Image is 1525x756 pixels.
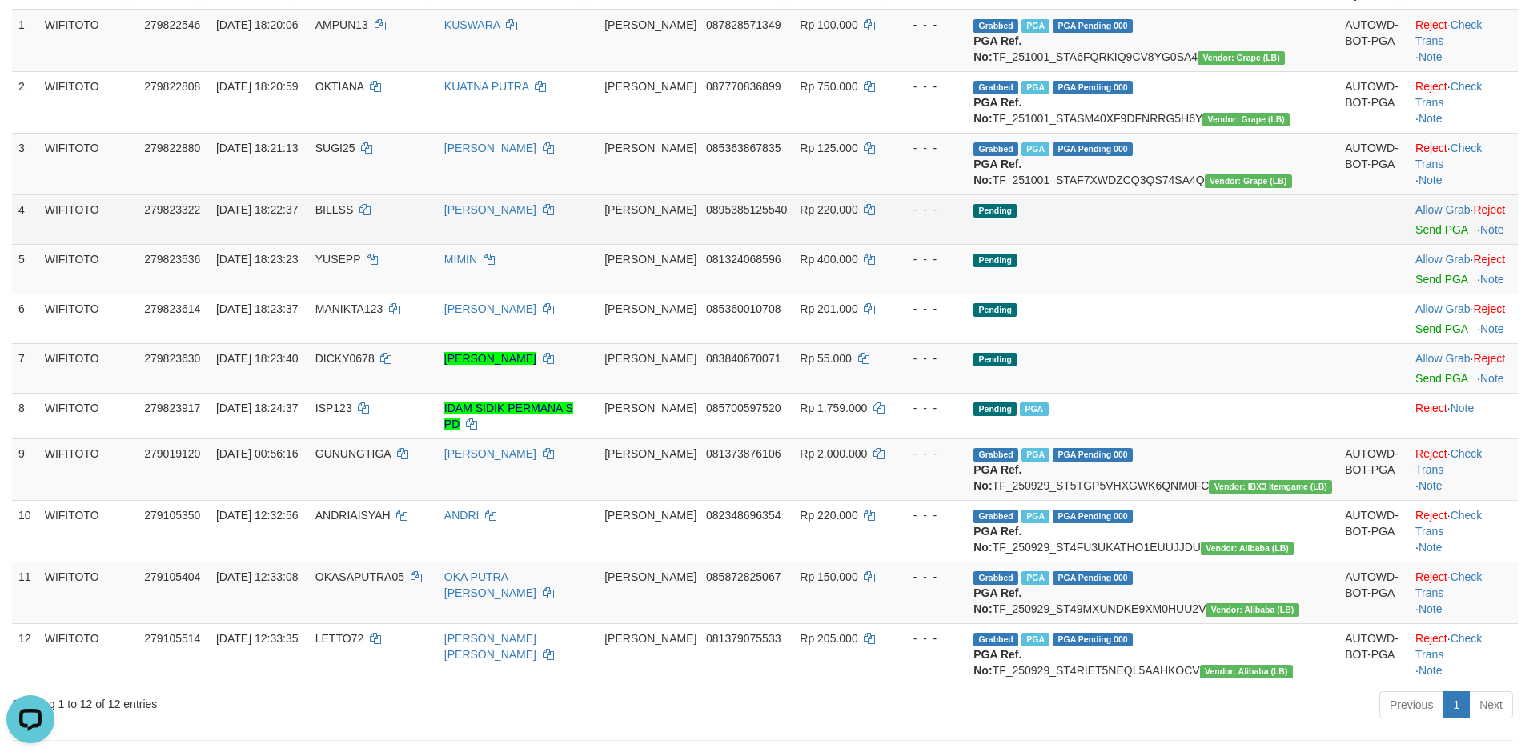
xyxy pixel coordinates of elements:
[315,632,363,645] span: LETTO72
[1409,244,1518,294] td: ·
[800,509,857,522] span: Rp 220.000
[144,570,200,583] span: 279105404
[898,630,961,646] div: - - -
[144,18,200,31] span: 279822546
[604,80,696,93] span: [PERSON_NAME]
[216,570,298,583] span: [DATE] 12:33:08
[444,142,536,154] a: [PERSON_NAME]
[706,447,781,460] span: Copy 081373876106 to clipboard
[12,343,38,393] td: 7
[1053,19,1133,33] span: PGA Pending
[973,158,1021,186] b: PGA Ref. No:
[38,194,138,244] td: WIFITOTO
[1338,71,1409,133] td: AUTOWD-BOT-PGA
[706,632,781,645] span: Copy 081379075533 to clipboard
[1473,302,1505,315] a: Reject
[1202,113,1290,126] span: Vendor URL: https://dashboard.q2checkout.com/secure
[444,402,573,430] a: IDAM SIDIK PERMANA S PD
[800,142,857,154] span: Rp 125.000
[706,570,781,583] span: Copy 085872825067 to clipboard
[898,400,961,416] div: - - -
[973,142,1018,156] span: Grabbed
[1480,273,1504,286] a: Note
[38,343,138,393] td: WIFITOTO
[1338,562,1409,623] td: AUTOWD-BOT-PGA
[38,393,138,438] td: WIFITOTO
[12,194,38,244] td: 4
[1200,665,1293,678] span: Vendor URL: https://dashboard.q2checkout.com/secure
[12,133,38,194] td: 3
[706,509,781,522] span: Copy 082348696354 to clipboard
[1415,80,1447,93] a: Reject
[216,142,298,154] span: [DATE] 18:21:13
[898,140,961,156] div: - - -
[216,18,298,31] span: [DATE] 18:20:06
[1021,510,1049,523] span: Marked by bhsseptian
[706,302,781,315] span: Copy 085360010708 to clipboard
[1415,509,1447,522] a: Reject
[216,352,298,365] span: [DATE] 18:23:40
[12,562,38,623] td: 11
[967,500,1338,562] td: TF_250929_ST4FU3UKATHO1EUUJJDU
[973,648,1021,677] b: PGA Ref. No:
[1473,352,1505,365] a: Reject
[38,71,138,133] td: WIFITOTO
[706,80,781,93] span: Copy 087770836899 to clipboard
[898,507,961,523] div: - - -
[898,78,961,94] div: - - -
[1415,253,1470,266] a: Allow Grab
[1338,438,1409,500] td: AUTOWD-BOT-PGA
[1409,562,1518,623] td: · ·
[973,510,1018,523] span: Grabbed
[973,303,1017,317] span: Pending
[973,586,1021,615] b: PGA Ref. No:
[38,500,138,562] td: WIFITOTO
[800,352,852,365] span: Rp 55.000
[1473,253,1505,266] a: Reject
[144,447,200,460] span: 279019120
[216,509,298,522] span: [DATE] 12:32:56
[1209,480,1332,494] span: Vendor URL: https://dashboard.q2checkout.com/secure
[144,509,200,522] span: 279105350
[800,203,857,216] span: Rp 220.000
[144,352,200,365] span: 279823630
[898,446,961,462] div: - - -
[38,294,138,343] td: WIFITOTO
[1338,133,1409,194] td: AUTOWD-BOT-PGA
[144,253,200,266] span: 279823536
[706,203,787,216] span: Copy 0895385125540 to clipboard
[1409,393,1518,438] td: ·
[800,632,857,645] span: Rp 205.000
[1021,633,1049,646] span: Marked by bhsseptian
[706,253,781,266] span: Copy 081324068596 to clipboard
[1409,343,1518,393] td: ·
[706,142,781,154] span: Copy 085363867835 to clipboard
[967,623,1338,685] td: TF_250929_ST4RIET5NEQL5AAHKOCV
[967,10,1338,72] td: TF_251001_STA6FQRKIQ9CV8YG0SA4
[973,81,1018,94] span: Grabbed
[444,203,536,216] a: [PERSON_NAME]
[144,302,200,315] span: 279823614
[604,18,696,31] span: [PERSON_NAME]
[1379,691,1443,718] a: Previous
[1409,10,1518,72] td: · ·
[12,623,38,685] td: 12
[800,80,857,93] span: Rp 750.000
[444,352,536,365] a: [PERSON_NAME]
[973,19,1018,33] span: Grabbed
[1480,223,1504,236] a: Note
[604,402,696,414] span: [PERSON_NAME]
[12,500,38,562] td: 10
[1409,133,1518,194] td: · ·
[315,18,368,31] span: AMPUN13
[1053,448,1133,462] span: PGA Pending
[38,10,138,72] td: WIFITOTO
[1415,302,1470,315] a: Allow Grab
[1419,112,1443,125] a: Note
[1415,570,1447,583] a: Reject
[1415,203,1470,216] a: Allow Grab
[38,623,138,685] td: WIFITOTO
[967,438,1338,500] td: TF_250929_ST5TGP5VHXGWK6QNM0FC
[1021,142,1049,156] span: Marked by bhscandra
[12,294,38,343] td: 6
